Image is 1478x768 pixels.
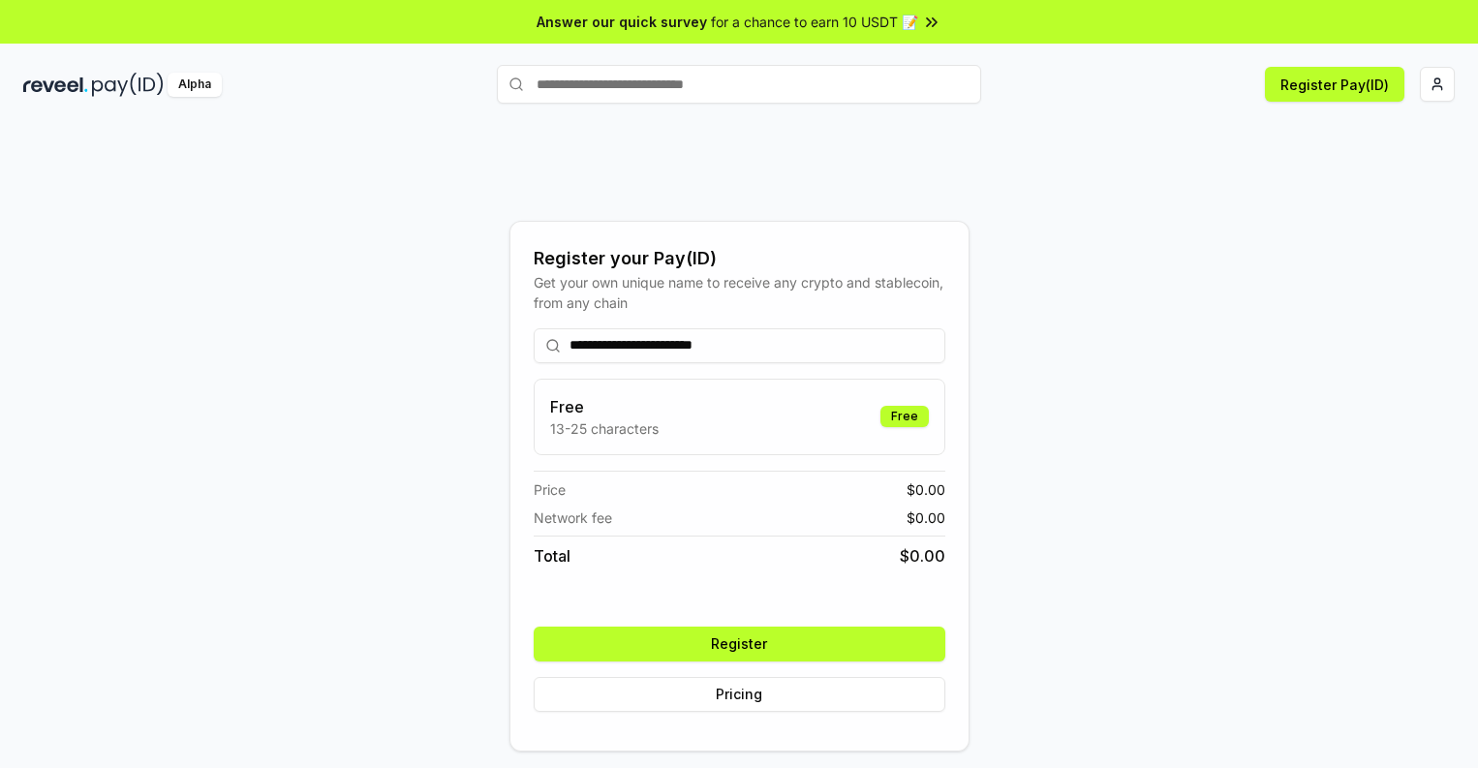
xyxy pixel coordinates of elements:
[907,507,945,528] span: $ 0.00
[880,406,929,427] div: Free
[534,272,945,313] div: Get your own unique name to receive any crypto and stablecoin, from any chain
[534,544,570,568] span: Total
[1265,67,1404,102] button: Register Pay(ID)
[534,677,945,712] button: Pricing
[534,627,945,661] button: Register
[534,479,566,500] span: Price
[92,73,164,97] img: pay_id
[900,544,945,568] span: $ 0.00
[537,12,707,32] span: Answer our quick survey
[550,395,659,418] h3: Free
[907,479,945,500] span: $ 0.00
[534,245,945,272] div: Register your Pay(ID)
[534,507,612,528] span: Network fee
[711,12,918,32] span: for a chance to earn 10 USDT 📝
[550,418,659,439] p: 13-25 characters
[168,73,222,97] div: Alpha
[23,73,88,97] img: reveel_dark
